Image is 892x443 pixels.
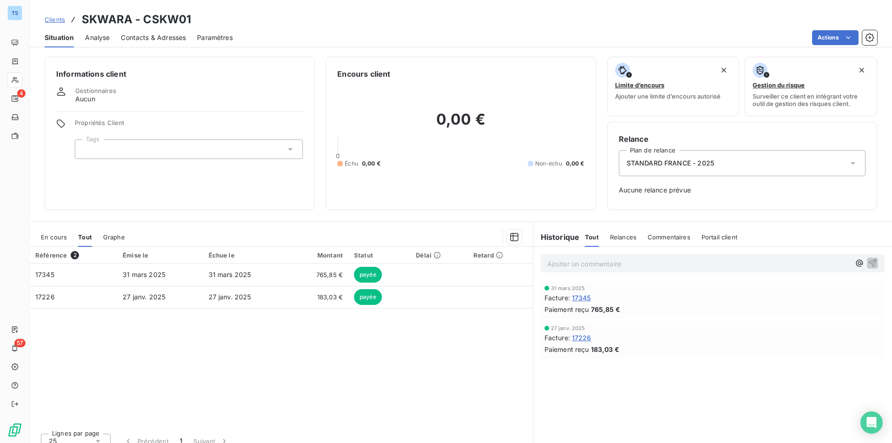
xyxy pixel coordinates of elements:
span: 765,85 € [294,270,343,279]
span: Gestionnaires [75,87,116,94]
span: 17226 [35,293,55,301]
span: 183,03 € [591,344,619,354]
h2: 0,00 € [337,110,584,138]
h3: SKWARA - CSKW01 [82,11,191,28]
h6: Historique [533,231,580,243]
span: 17226 [572,333,591,343]
span: 27 janv. 2025 [209,293,251,301]
span: Graphe [103,233,125,241]
span: 31 mars 2025 [123,271,165,278]
button: Actions [812,30,859,45]
span: 17345 [572,293,591,303]
div: Montant [294,251,343,259]
span: Analyse [85,33,110,42]
span: 765,85 € [591,304,620,314]
span: Aucune relance prévue [619,185,866,195]
span: Tout [78,233,92,241]
div: TS [7,6,22,20]
a: Clients [45,15,65,24]
span: Relances [610,233,636,241]
span: 4 [17,89,26,98]
span: Paramètres [197,33,233,42]
div: Échue le [209,251,283,259]
span: payée [354,289,382,305]
span: Aucun [75,94,95,104]
span: Paiement reçu [544,304,589,314]
span: 2 [71,251,79,259]
span: Ajouter une limite d’encours autorisé [615,93,721,100]
span: Surveiller ce client en intégrant votre outil de gestion des risques client. [753,93,869,107]
span: 0,00 € [566,159,584,168]
button: Gestion du risqueSurveiller ce client en intégrant votre outil de gestion des risques client. [745,57,877,116]
span: Clients [45,16,65,23]
span: Propriétés Client [75,119,303,132]
span: Facture : [544,333,570,343]
span: 0 [336,152,340,159]
input: Ajouter une valeur [83,145,90,153]
span: 0,00 € [362,159,380,168]
div: Open Intercom Messenger [860,411,883,434]
span: Tout [585,233,599,241]
span: payée [354,267,382,283]
div: Référence [35,251,111,259]
span: Contacts & Adresses [121,33,186,42]
span: 31 mars 2025 [209,271,251,278]
span: En cours [41,233,67,241]
span: Gestion du risque [753,81,805,89]
span: Situation [45,33,74,42]
span: 27 janv. 2025 [551,325,585,331]
span: 57 [14,339,26,347]
span: Facture : [544,293,570,303]
span: 27 janv. 2025 [123,293,165,301]
span: Limite d’encours [615,81,664,89]
span: Commentaires [648,233,690,241]
div: Statut [354,251,405,259]
span: Paiement reçu [544,344,589,354]
span: 183,03 € [294,292,343,302]
span: 17345 [35,271,54,278]
div: Retard [473,251,527,259]
button: Limite d’encoursAjouter une limite d’encours autorisé [607,57,740,116]
h6: Encours client [337,68,390,79]
span: Non-échu [535,159,562,168]
span: Portail client [702,233,737,241]
div: Délai [416,251,462,259]
div: Émise le [123,251,197,259]
span: Échu [345,159,358,168]
img: Logo LeanPay [7,423,22,437]
span: 31 mars 2025 [551,285,585,291]
h6: Relance [619,133,866,145]
h6: Informations client [56,68,303,79]
span: STANDARD FRANCE - 2025 [627,159,714,168]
